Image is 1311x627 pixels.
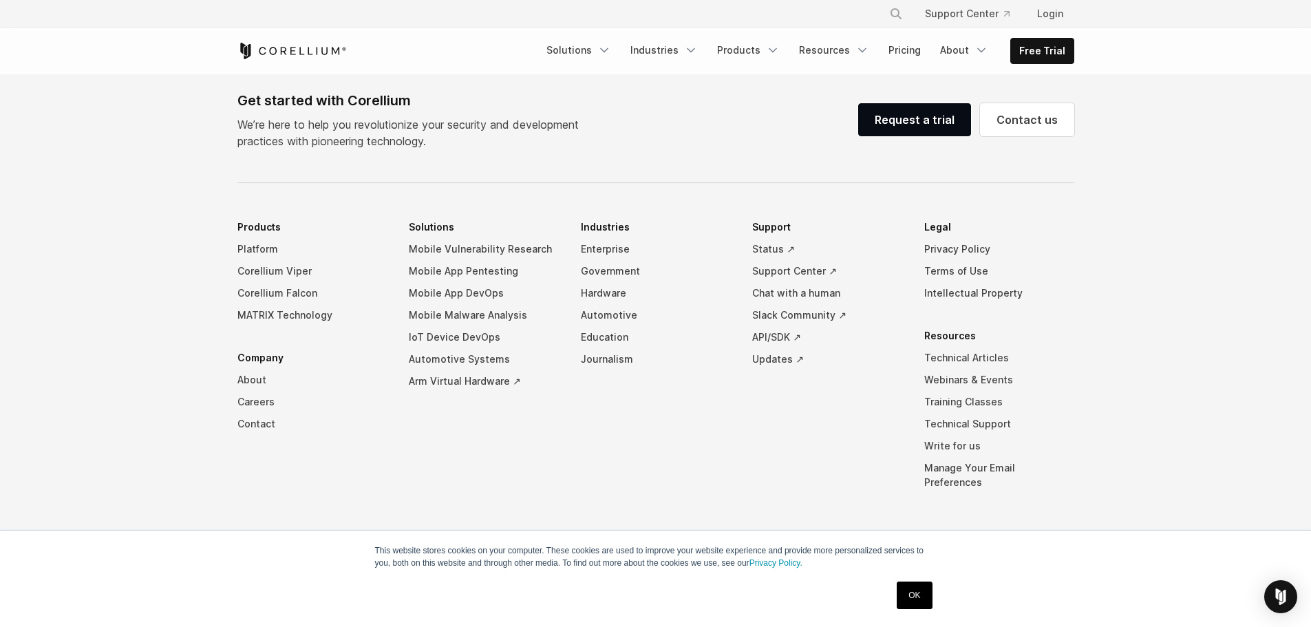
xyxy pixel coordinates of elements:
a: API/SDK ↗ [752,326,902,348]
a: Chat with a human [752,282,902,304]
p: This website stores cookies on your computer. These cookies are used to improve your website expe... [375,544,937,569]
div: Open Intercom Messenger [1264,580,1297,613]
a: Contact [237,413,387,435]
div: Navigation Menu [237,216,1074,514]
a: MATRIX Technology [237,304,387,326]
a: Hardware [581,282,731,304]
a: Support Center ↗ [752,260,902,282]
a: Webinars & Events [924,369,1074,391]
p: We’re here to help you revolutionize your security and development practices with pioneering tech... [237,116,590,149]
a: About [932,38,996,63]
a: Automotive Systems [409,348,559,370]
a: Training Classes [924,391,1074,413]
a: Education [581,326,731,348]
a: Mobile App DevOps [409,282,559,304]
a: Enterprise [581,238,731,260]
a: Privacy Policy. [749,558,802,568]
a: Industries [622,38,706,63]
a: Support Center [914,1,1021,26]
a: Mobile App Pentesting [409,260,559,282]
a: Contact us [980,103,1074,136]
div: Navigation Menu [538,38,1074,64]
a: Login [1026,1,1074,26]
a: Privacy Policy [924,238,1074,260]
a: Request a trial [858,103,971,136]
div: Get started with Corellium [237,90,590,111]
a: Products [709,38,788,63]
a: Corellium Home [237,43,347,59]
a: Technical Support [924,413,1074,435]
a: Journalism [581,348,731,370]
a: Write for us [924,435,1074,457]
a: Updates ↗ [752,348,902,370]
a: Corellium Viper [237,260,387,282]
a: Government [581,260,731,282]
a: Status ↗ [752,238,902,260]
a: Pricing [880,38,929,63]
a: Resources [791,38,877,63]
a: Intellectual Property [924,282,1074,304]
a: Terms of Use [924,260,1074,282]
a: Mobile Vulnerability Research [409,238,559,260]
a: IoT Device DevOps [409,326,559,348]
a: Slack Community ↗ [752,304,902,326]
a: Mobile Malware Analysis [409,304,559,326]
a: Free Trial [1011,39,1074,63]
a: Careers [237,391,387,413]
a: Platform [237,238,387,260]
a: Solutions [538,38,619,63]
a: Manage Your Email Preferences [924,457,1074,493]
a: Technical Articles [924,347,1074,369]
a: OK [897,582,932,609]
a: Arm Virtual Hardware ↗ [409,370,559,392]
div: Navigation Menu [873,1,1074,26]
a: About [237,369,387,391]
button: Search [884,1,908,26]
a: Corellium Falcon [237,282,387,304]
a: Automotive [581,304,731,326]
